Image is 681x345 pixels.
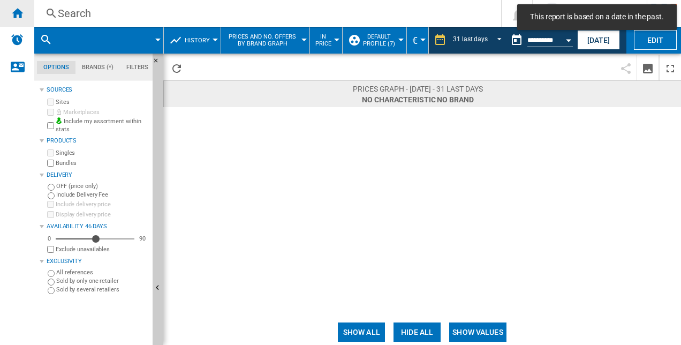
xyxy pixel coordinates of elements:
[453,35,488,43] div: 31 last days
[45,235,54,243] div: 0
[47,109,54,116] input: Marketplaces
[166,55,187,80] button: Reload
[56,200,148,208] label: Include delivery price
[56,277,148,285] label: Sold by only one retailer
[48,192,55,199] input: Include Delivery Fee
[47,137,148,145] div: Products
[47,201,54,208] input: Include delivery price
[47,149,54,156] input: Singles
[47,211,54,218] input: Display delivery price
[56,191,148,199] label: Include Delivery Fee
[47,222,148,231] div: Availability 46 Days
[48,279,55,286] input: Sold by only one retailer
[412,35,418,46] span: €
[338,322,385,342] button: Show all
[353,94,482,105] span: No characteristic No brand
[58,6,473,21] div: Search
[137,235,148,243] div: 90
[11,33,24,46] img: alerts-logo.svg
[169,27,215,54] div: History
[412,27,423,54] button: €
[637,55,659,80] button: Download as image
[615,55,637,80] button: Share this bookmark with others
[47,99,54,106] input: Sites
[56,159,148,167] label: Bundles
[48,270,55,277] input: All references
[47,171,148,179] div: Delivery
[506,29,527,51] button: md-calendar
[56,98,148,106] label: Sites
[56,286,148,294] label: Sold by several retailers
[527,12,667,22] span: This report is based on a date in the past.
[577,30,620,50] button: [DATE]
[362,27,402,54] button: Default profile (7)
[315,27,337,54] button: In price
[56,245,148,253] label: Exclude unavailables
[226,27,304,54] button: Prices and No. offers by brand graph
[185,37,210,44] span: History
[56,117,62,124] img: mysite-bg-18x18.png
[48,287,55,294] input: Sold by several retailers
[47,160,54,167] input: Bundles
[353,84,482,94] span: Prices graph - [DATE] - 31 last days
[56,108,148,116] label: Marketplaces
[37,61,75,74] md-tab-item: Options
[56,182,148,190] label: OFF (price only)
[47,119,54,132] input: Include my assortment within stats
[56,234,134,244] md-slider: Availability
[452,32,506,49] md-select: REPORTS.WIZARD.STEPS.REPORT.STEPS.REPORT_OPTIONS.PERIOD: 31 last days
[47,257,148,266] div: Exclusivity
[56,268,148,276] label: All references
[449,322,506,342] button: Show values
[185,27,215,54] button: History
[394,322,441,342] button: Hide all
[506,27,575,54] div: This report is based on a date in the past.
[660,55,681,80] button: Maximize
[56,117,148,134] label: Include my assortment within stats
[120,61,155,74] md-tab-item: Filters
[559,29,578,48] button: Open calendar
[226,33,299,47] span: Prices and No. offers by brand graph
[47,246,54,253] input: Display delivery price
[153,54,165,73] button: Hide
[75,61,120,74] md-tab-item: Brands (*)
[634,30,677,50] button: Edit
[56,211,148,219] label: Display delivery price
[362,33,396,47] span: Default profile (7)
[348,27,402,54] div: Default profile (7)
[315,33,331,47] span: In price
[56,149,148,157] label: Singles
[407,27,429,54] md-menu: Currency
[47,86,148,94] div: Sources
[48,184,55,191] input: OFF (price only)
